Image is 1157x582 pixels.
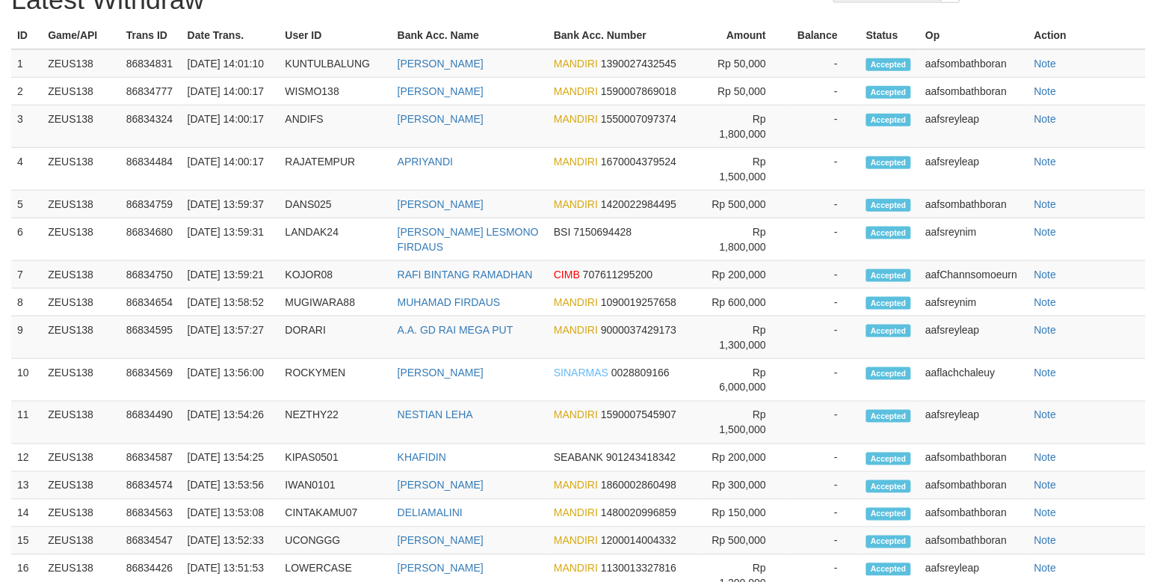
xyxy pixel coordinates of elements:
span: MANDIRI [554,156,598,168]
a: Note [1034,226,1057,238]
td: UCONGGG [280,527,392,555]
td: aafsombathboran [919,472,1028,500]
td: ZEUS138 [42,78,120,105]
td: ANDIFS [280,105,392,148]
td: - [789,402,860,444]
span: MANDIRI [554,535,598,547]
a: RAFI BINTANG RAMADHAN [398,269,533,281]
span: Accepted [866,563,911,576]
span: Accepted [866,156,911,169]
span: Accepted [866,453,911,465]
td: ZEUS138 [42,500,120,527]
td: 14 [11,500,42,527]
a: Note [1034,156,1057,168]
span: MANDIRI [554,480,598,491]
td: 86834680 [120,218,182,261]
td: ZEUS138 [42,359,120,402]
a: [PERSON_NAME] [398,535,484,547]
a: [PERSON_NAME] [398,367,484,379]
td: 6 [11,218,42,261]
td: [DATE] 13:54:26 [182,402,280,444]
td: Rp 600,000 [698,289,789,316]
span: Accepted [866,508,911,521]
span: 1550007097374 [601,113,676,125]
td: - [789,191,860,218]
td: 86834569 [120,359,182,402]
td: aafsreynim [919,218,1028,261]
td: aafsombathboran [919,191,1028,218]
span: Accepted [866,269,911,282]
td: Rp 200,000 [698,444,789,472]
span: 707611295200 [583,269,652,281]
td: 86834490 [120,402,182,444]
td: Rp 1,500,000 [698,402,789,444]
td: [DATE] 13:59:21 [182,261,280,289]
td: IWAN0101 [280,472,392,500]
td: LANDAK24 [280,218,392,261]
td: Rp 200,000 [698,261,789,289]
th: Action [1028,22,1146,49]
td: DANS025 [280,191,392,218]
span: MANDIRI [554,409,598,421]
td: Rp 1,500,000 [698,148,789,191]
a: Note [1034,535,1057,547]
td: [DATE] 14:00:17 [182,105,280,148]
td: KUNTULBALUNG [280,49,392,78]
td: 86834324 [120,105,182,148]
span: MANDIRI [554,198,598,210]
th: Bank Acc. Name [392,22,548,49]
span: MANDIRI [554,563,598,575]
a: [PERSON_NAME] [398,198,484,210]
span: Accepted [866,86,911,99]
td: 86834777 [120,78,182,105]
td: aafsreyleap [919,402,1028,444]
td: Rp 50,000 [698,49,789,78]
a: MUHAMAD FIRDAUS [398,296,501,308]
td: 86834831 [120,49,182,78]
span: 1860002860498 [601,480,676,491]
td: 4 [11,148,42,191]
a: Note [1034,269,1057,281]
td: 86834574 [120,472,182,500]
td: 7 [11,261,42,289]
td: ZEUS138 [42,316,120,359]
span: 1130013327816 [601,563,676,575]
td: aafsombathboran [919,444,1028,472]
td: ZEUS138 [42,49,120,78]
a: Note [1034,296,1057,308]
td: Rp 500,000 [698,191,789,218]
td: 3 [11,105,42,148]
td: ZEUS138 [42,444,120,472]
td: aafsreyleap [919,105,1028,148]
span: 901243418342 [606,452,676,464]
a: DELIAMALINI [398,507,463,519]
td: ZEUS138 [42,218,120,261]
td: aafsombathboran [919,49,1028,78]
td: [DATE] 13:59:37 [182,191,280,218]
td: ZEUS138 [42,148,120,191]
a: Note [1034,409,1057,421]
a: Note [1034,324,1057,336]
td: Rp 500,000 [698,527,789,555]
td: Rp 1,300,000 [698,316,789,359]
a: Note [1034,198,1057,210]
td: - [789,472,860,500]
span: MANDIRI [554,85,598,97]
span: 1670004379524 [601,156,676,168]
td: RAJATEMPUR [280,148,392,191]
span: Accepted [866,325,911,337]
td: [DATE] 14:00:17 [182,78,280,105]
td: [DATE] 13:58:52 [182,289,280,316]
td: - [789,444,860,472]
span: 1090019257658 [601,296,676,308]
td: ZEUS138 [42,472,120,500]
td: aafsombathboran [919,500,1028,527]
td: - [789,49,860,78]
td: NEZTHY22 [280,402,392,444]
span: CIMB [554,269,580,281]
td: Rp 1,800,000 [698,105,789,148]
td: WISMO138 [280,78,392,105]
td: DORARI [280,316,392,359]
a: Note [1034,113,1057,125]
a: Note [1034,563,1057,575]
